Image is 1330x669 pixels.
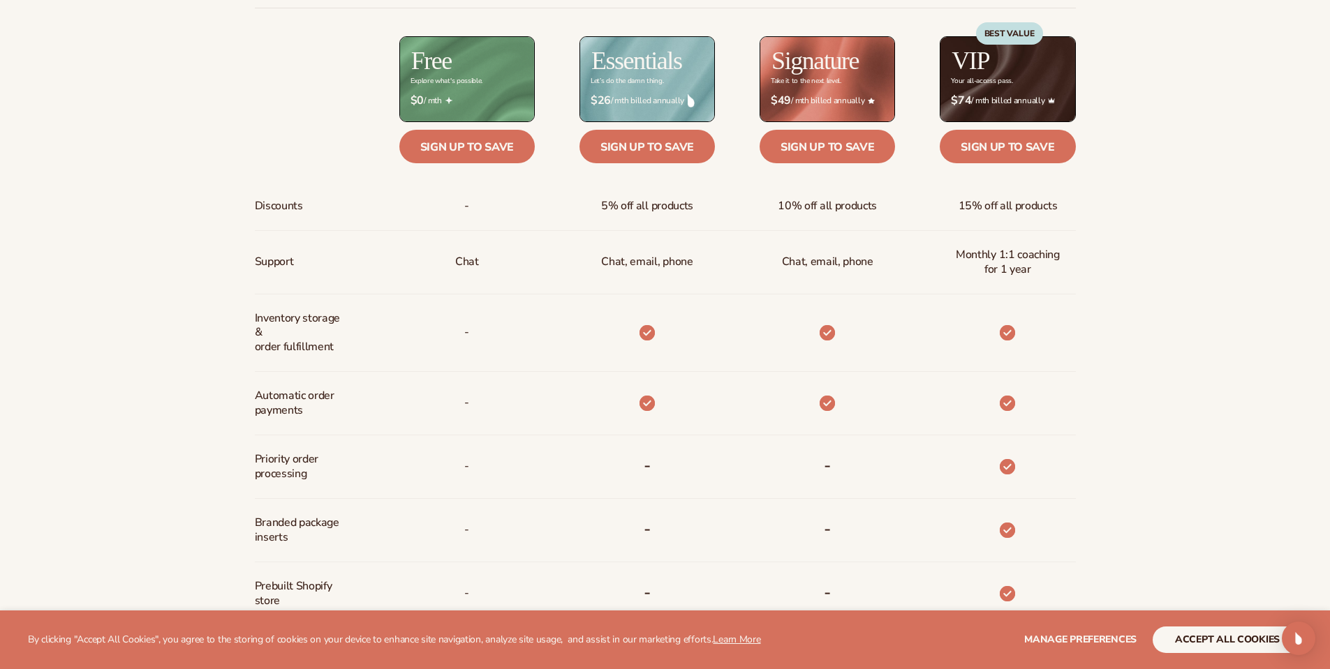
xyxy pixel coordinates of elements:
[868,98,875,104] img: Star_6.png
[1024,626,1137,653] button: Manage preferences
[771,94,884,107] span: / mth billed annually
[951,94,971,107] strong: $74
[760,37,894,121] img: Signature_BG_eeb718c8-65ac-49e3-a4e5-327c6aa73146.jpg
[940,130,1075,163] a: Sign up to save
[771,77,841,85] div: Take it to the next level.
[255,510,348,550] span: Branded package inserts
[959,193,1058,219] span: 15% off all products
[778,193,877,219] span: 10% off all products
[28,634,761,646] p: By clicking "Accept All Cookies", you agree to the storing of cookies on your device to enhance s...
[1024,633,1137,646] span: Manage preferences
[591,94,704,107] span: / mth billed annually
[952,48,989,73] h2: VIP
[400,37,534,121] img: free_bg.png
[713,633,760,646] a: Learn More
[255,249,294,275] span: Support
[951,77,1012,85] div: Your all-access pass.
[399,130,535,163] a: Sign up to save
[601,249,693,275] p: Chat, email, phone
[824,518,831,540] b: -
[940,37,1074,121] img: VIP_BG_199964bd-3653-43bc-8a67-789d2d7717b9.jpg
[688,94,695,107] img: drop.png
[255,193,303,219] span: Discounts
[976,22,1043,45] div: BEST VALUE
[255,446,348,487] span: Priority order processing
[455,249,479,275] p: Chat
[411,48,452,73] h2: Free
[464,517,469,543] span: -
[580,37,714,121] img: Essentials_BG_9050f826-5aa9-47d9-a362-757b82c62641.jpg
[255,383,348,423] span: Automatic order payments
[1048,97,1055,104] img: Crown_2d87c031-1b5a-4345-8312-a4356ddcde98.png
[591,77,663,85] div: Let’s do the damn thing.
[951,94,1064,107] span: / mth billed annually
[760,130,895,163] a: Sign up to save
[601,193,693,219] span: 5% off all products
[591,94,611,107] strong: $26
[771,48,859,73] h2: Signature
[824,454,831,476] b: -
[644,518,651,540] b: -
[464,193,469,219] span: -
[1153,626,1302,653] button: accept all cookies
[644,454,651,476] b: -
[644,581,651,603] b: -
[255,573,348,614] span: Prebuilt Shopify store
[591,48,682,73] h2: Essentials
[464,453,469,479] span: -
[411,77,482,85] div: Explore what's possible.
[824,581,831,603] b: -
[464,390,469,416] span: -
[1282,622,1315,655] div: Open Intercom Messenger
[411,94,524,107] span: / mth
[771,94,791,107] strong: $49
[255,306,348,360] span: Inventory storage & order fulfillment
[464,320,469,345] p: -
[782,249,873,275] span: Chat, email, phone
[951,242,1064,283] span: Monthly 1:1 coaching for 1 year
[445,97,452,104] img: Free_Icon_bb6e7c7e-73f8-44bd-8ed0-223ea0fc522e.png
[464,580,469,606] span: -
[411,94,424,107] strong: $0
[579,130,715,163] a: Sign up to save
